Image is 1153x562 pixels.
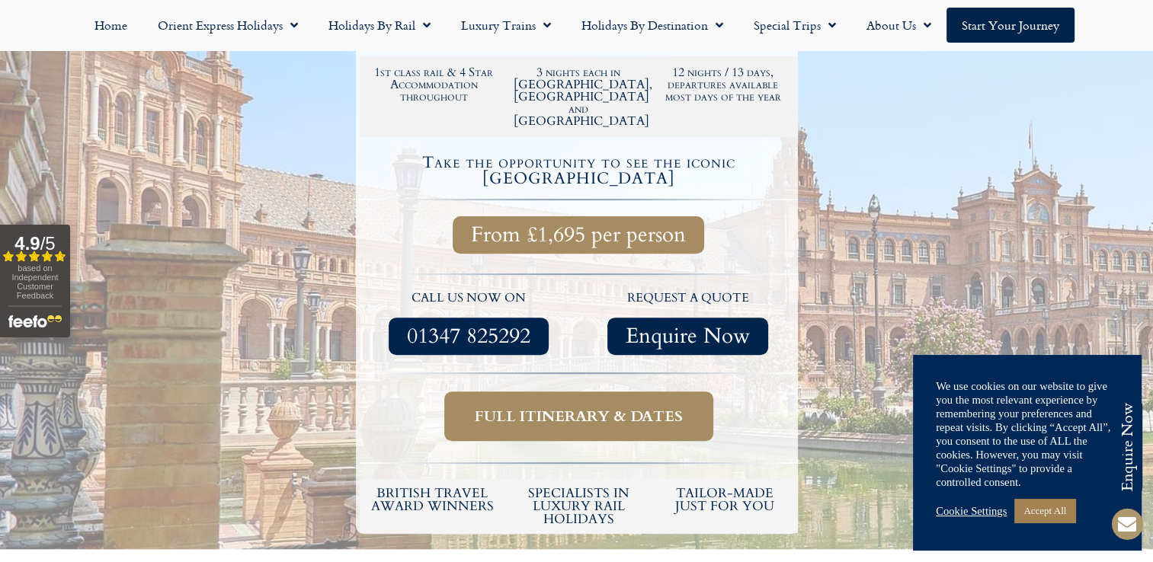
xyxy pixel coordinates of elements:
[370,66,499,103] h2: 1st class rail & 4 Star Accommodation throughout
[367,487,498,513] h5: British Travel Award winners
[586,289,790,308] p: request a quote
[471,225,686,244] span: From £1,695 per person
[453,216,704,254] a: From £1,695 per person
[851,8,946,43] a: About Us
[936,379,1119,489] div: We use cookies on our website to give you the most relevant experience by remembering your prefer...
[143,8,313,43] a: Orient Express Holidays
[389,318,549,355] a: 01347 825292
[658,66,788,103] h2: 12 nights / 13 days, departures available most days of the year
[659,487,790,513] h5: tailor-made just for you
[1014,499,1075,522] a: Accept All
[566,8,738,43] a: Holidays by Destination
[446,8,566,43] a: Luxury Trains
[367,289,572,308] p: call us now on
[513,487,644,525] h6: Specialists in luxury rail holidays
[444,391,713,441] a: Full itinerary & dates
[946,8,1075,43] a: Start your Journey
[8,8,1145,43] nav: Menu
[362,155,796,187] h4: Take the opportunity to see the iconic [GEOGRAPHIC_DATA]
[626,327,750,346] span: Enquire Now
[407,327,530,346] span: 01347 825292
[607,318,768,355] a: Enquire Now
[313,8,446,43] a: Holidays by Rail
[514,66,643,127] h2: 3 nights each in [GEOGRAPHIC_DATA], [GEOGRAPHIC_DATA] and [GEOGRAPHIC_DATA]
[936,504,1007,518] a: Cookie Settings
[738,8,851,43] a: Special Trips
[475,407,683,426] span: Full itinerary & dates
[79,8,143,43] a: Home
